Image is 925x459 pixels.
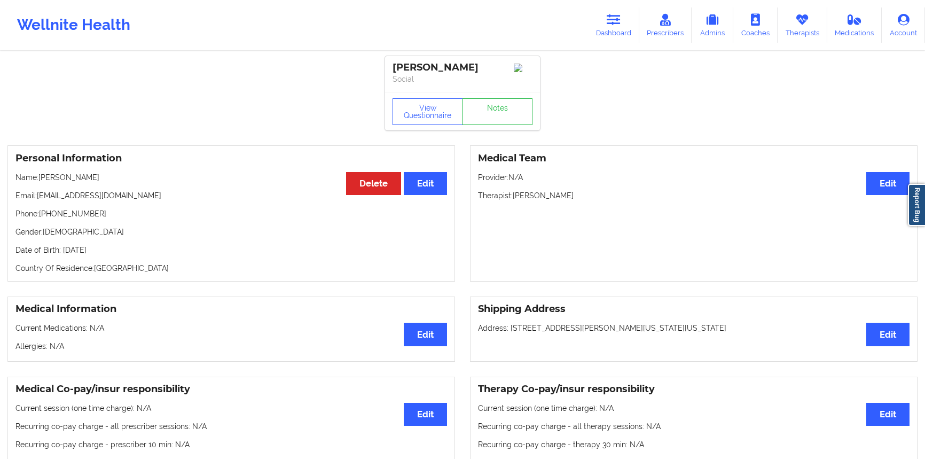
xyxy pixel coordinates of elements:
a: Dashboard [588,7,639,43]
p: Gender: [DEMOGRAPHIC_DATA] [15,227,447,237]
p: Address: [STREET_ADDRESS][PERSON_NAME][US_STATE][US_STATE] [478,323,910,333]
p: Recurring co-pay charge - all prescriber sessions : N/A [15,421,447,432]
h3: Medical Team [478,152,910,165]
p: Date of Birth: [DATE] [15,245,447,255]
h3: Medical Information [15,303,447,315]
p: Therapist: [PERSON_NAME] [478,190,910,201]
p: Recurring co-pay charge - prescriber 10 min : N/A [15,439,447,450]
div: [PERSON_NAME] [393,61,532,74]
a: Notes [462,98,533,125]
a: Therapists [778,7,827,43]
p: Current Medications: N/A [15,323,447,333]
button: Edit [866,403,910,426]
h3: Shipping Address [478,303,910,315]
p: Current session (one time charge): N/A [478,403,910,414]
p: Recurring co-pay charge - therapy 30 min : N/A [478,439,910,450]
p: Phone: [PHONE_NUMBER] [15,208,447,219]
a: Account [882,7,925,43]
p: Name: [PERSON_NAME] [15,172,447,183]
button: Delete [346,172,401,195]
h3: Therapy Co-pay/insur responsibility [478,383,910,395]
a: Prescribers [639,7,692,43]
p: Allergies: N/A [15,341,447,352]
button: Edit [404,172,447,195]
p: Provider: N/A [478,172,910,183]
p: Country Of Residence: [GEOGRAPHIC_DATA] [15,263,447,274]
a: Admins [692,7,733,43]
p: Current session (one time charge): N/A [15,403,447,414]
button: Edit [866,323,910,346]
button: View Questionnaire [393,98,463,125]
p: Recurring co-pay charge - all therapy sessions : N/A [478,421,910,432]
button: Edit [866,172,910,195]
p: Email: [EMAIL_ADDRESS][DOMAIN_NAME] [15,190,447,201]
p: Social [393,74,532,84]
a: Report Bug [908,184,925,226]
a: Medications [827,7,882,43]
img: Image%2Fplaceholer-image.png [514,64,532,72]
button: Edit [404,323,447,346]
h3: Personal Information [15,152,447,165]
button: Edit [404,403,447,426]
a: Coaches [733,7,778,43]
h3: Medical Co-pay/insur responsibility [15,383,447,395]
